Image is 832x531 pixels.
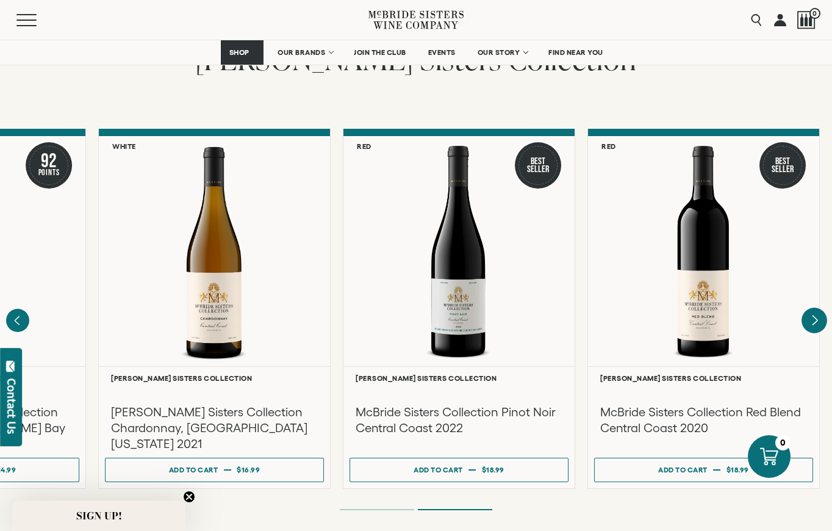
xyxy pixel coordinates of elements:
[356,404,562,436] h3: McBride Sisters Collection Pinot Noir Central Coast 2022
[414,461,463,479] div: Add to cart
[600,374,807,382] h6: [PERSON_NAME] Sisters Collection
[482,466,504,474] span: $18.99
[420,40,464,65] a: EVENTS
[346,40,414,65] a: JOIN THE CLUB
[354,48,406,57] span: JOIN THE CLUB
[587,129,820,489] a: Red Best Seller McBride Sisters Collection Red Blend Central Coast [PERSON_NAME] Sisters Collecti...
[418,509,492,510] li: Page dot 2
[270,40,340,65] a: OUR BRANDS
[111,374,318,382] h6: [PERSON_NAME] Sisters Collection
[16,14,60,26] button: Mobile Menu Trigger
[237,466,260,474] span: $16.99
[658,461,708,479] div: Add to cart
[775,435,791,450] div: 0
[601,142,616,150] h6: Red
[548,48,603,57] span: FIND NEAR YOU
[356,374,562,382] h6: [PERSON_NAME] Sisters Collection
[470,40,535,65] a: OUR STORY
[540,40,611,65] a: FIND NEAR YOU
[600,404,807,436] h3: McBride Sisters Collection Red Blend Central Coast 2020
[5,378,18,434] div: Contact Us
[6,309,29,332] button: Previous
[340,509,414,510] li: Page dot 1
[357,142,371,150] h6: Red
[111,404,318,452] h3: [PERSON_NAME] Sisters Collection Chardonnay, [GEOGRAPHIC_DATA][US_STATE] 2021
[809,8,820,19] span: 0
[428,48,456,57] span: EVENTS
[221,40,264,65] a: SHOP
[478,48,520,57] span: OUR STORY
[76,508,122,523] span: SIGN UP!
[169,461,218,479] div: Add to cart
[183,491,195,503] button: Close teaser
[112,142,136,150] h6: White
[229,48,249,57] span: SHOP
[726,466,749,474] span: $18.99
[278,48,325,57] span: OUR BRANDS
[594,458,813,482] button: Add to cart $18.99
[12,500,185,531] div: SIGN UP!Close teaser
